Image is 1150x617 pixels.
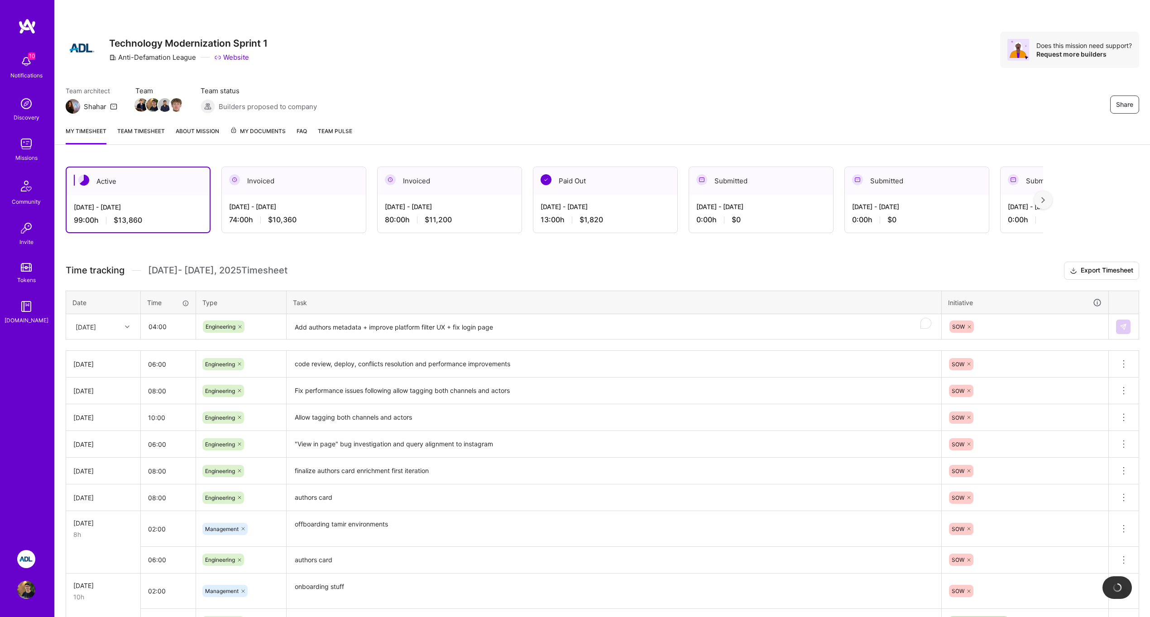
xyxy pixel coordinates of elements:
[205,494,235,501] span: Engineering
[66,86,117,96] span: Team architect
[18,18,36,34] img: logo
[205,441,235,448] span: Engineering
[952,387,964,394] span: SOW
[135,97,147,113] a: Team Member Avatar
[952,441,964,448] span: SOW
[134,98,148,112] img: Team Member Avatar
[287,485,940,510] textarea: authors card
[141,548,196,572] input: HH:MM
[852,202,982,211] div: [DATE] - [DATE]
[67,167,210,195] div: Active
[17,135,35,153] img: teamwork
[287,574,940,608] textarea: onboarding stuff
[952,468,964,474] span: SOW
[74,215,202,225] div: 99:00 h
[1008,174,1019,185] img: Submitted
[141,486,196,510] input: HH:MM
[948,297,1102,308] div: Initiative
[378,167,522,195] div: Invoiced
[287,352,940,377] textarea: code review, deploy, conflicts resolution and performance improvements
[229,174,240,185] img: Invoiced
[287,405,940,430] textarea: Allow tagging both channels and actors
[141,315,195,339] input: HH:MM
[5,316,48,325] div: [DOMAIN_NAME]
[141,406,196,430] input: HH:MM
[125,325,129,329] i: icon Chevron
[214,53,249,62] a: Website
[114,215,142,225] span: $13,860
[73,386,133,396] div: [DATE]
[66,126,106,144] a: My timesheet
[148,265,287,276] span: [DATE] - [DATE] , 2025 Timesheet
[17,297,35,316] img: guide book
[15,175,37,197] img: Community
[852,174,863,185] img: Submitted
[159,97,171,113] a: Team Member Avatar
[287,315,940,339] textarea: To enrich screen reader interactions, please activate Accessibility in Grammarly extension settings
[196,291,287,314] th: Type
[1041,197,1045,203] img: right
[318,126,352,144] a: Team Pulse
[952,526,964,532] span: SOW
[1036,50,1132,58] div: Request more builders
[732,215,741,225] span: $0
[1120,323,1127,330] img: Submit
[141,579,196,603] input: HH:MM
[21,263,32,272] img: tokens
[73,518,133,528] div: [DATE]
[229,202,359,211] div: [DATE] - [DATE]
[73,413,133,422] div: [DATE]
[17,275,36,285] div: Tokens
[135,86,182,96] span: Team
[66,99,80,114] img: Team Architect
[74,202,202,212] div: [DATE] - [DATE]
[205,468,235,474] span: Engineering
[205,361,235,368] span: Engineering
[425,215,452,225] span: $11,200
[15,550,38,568] a: ADL: Technology Modernization Sprint 1
[952,323,965,330] span: SOW
[952,556,964,563] span: SOW
[887,215,896,225] span: $0
[109,54,116,61] i: icon CompanyGray
[73,440,133,449] div: [DATE]
[1036,41,1132,50] div: Does this mission need support?
[219,102,317,111] span: Builders proposed to company
[385,215,514,225] div: 80:00 h
[533,167,677,195] div: Paid Out
[287,459,940,483] textarea: finalize authors card enrichment first iteration
[952,414,964,421] span: SOW
[318,128,352,134] span: Team Pulse
[287,548,940,573] textarea: authors card
[205,526,239,532] span: Management
[17,550,35,568] img: ADL: Technology Modernization Sprint 1
[541,215,670,225] div: 13:00 h
[541,174,551,185] img: Paid Out
[84,102,106,111] div: Shahar
[1008,215,1137,225] div: 0:00 h
[268,215,297,225] span: $10,360
[141,517,196,541] input: HH:MM
[158,98,172,112] img: Team Member Avatar
[146,98,160,112] img: Team Member Avatar
[1001,167,1145,195] div: Submitted
[229,215,359,225] div: 74:00 h
[297,126,307,144] a: FAQ
[287,432,940,457] textarea: "View in page" bug investigation and query alignment to instagram
[110,103,117,110] i: icon Mail
[109,38,268,49] h3: Technology Modernization Sprint 1
[73,592,133,602] div: 10h
[1007,39,1029,61] img: Avatar
[1110,96,1139,114] button: Share
[17,53,35,71] img: bell
[205,588,239,594] span: Management
[580,215,603,225] span: $1,820
[141,352,196,376] input: HH:MM
[141,459,196,483] input: HH:MM
[287,378,940,403] textarea: Fix performance issues following allow tagging both channels and actors
[66,32,98,64] img: Company Logo
[15,581,38,599] a: User Avatar
[147,97,159,113] a: Team Member Avatar
[147,298,189,307] div: Time
[952,494,964,501] span: SOW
